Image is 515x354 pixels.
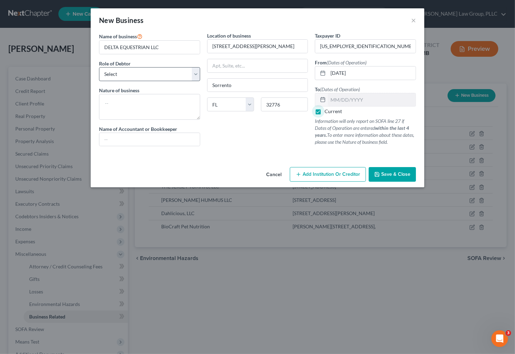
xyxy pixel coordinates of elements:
[320,86,360,92] span: (Dates of Operation)
[99,87,139,94] label: Nature of business
[327,60,367,65] span: (Dates of Operation)
[315,86,360,93] label: To
[315,59,367,66] label: From
[325,108,342,115] label: Current
[506,330,511,336] span: 3
[207,32,251,39] label: Location of business
[369,167,416,182] button: Save & Close
[99,133,200,146] input: --
[261,97,308,111] input: Enter zip...
[99,41,200,54] input: Enter name...
[116,16,144,24] span: Business
[207,79,308,92] input: Enter city...
[99,125,177,133] label: Name of Accountant or Bookkeeper
[491,330,508,347] iframe: Intercom live chat
[261,168,287,182] button: Cancel
[315,118,416,145] p: Information will only report on SOFA line 27 if Dates of Operation are entered To enter more info...
[328,66,416,80] input: MM/DD/YYYY
[207,59,308,72] input: Apt, Suite, etc...
[328,93,416,107] input: MM/DD/YYYY
[207,40,308,53] input: Enter address...
[315,40,416,53] input: #
[315,32,340,39] label: Taxpayer ID
[290,167,366,182] button: Add Institution Or Creditor
[411,16,416,24] button: ×
[99,16,114,24] span: New
[99,33,137,39] span: Name of business
[303,171,360,177] span: Add Institution Or Creditor
[99,61,131,66] span: Role of Debtor
[381,171,410,177] span: Save & Close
